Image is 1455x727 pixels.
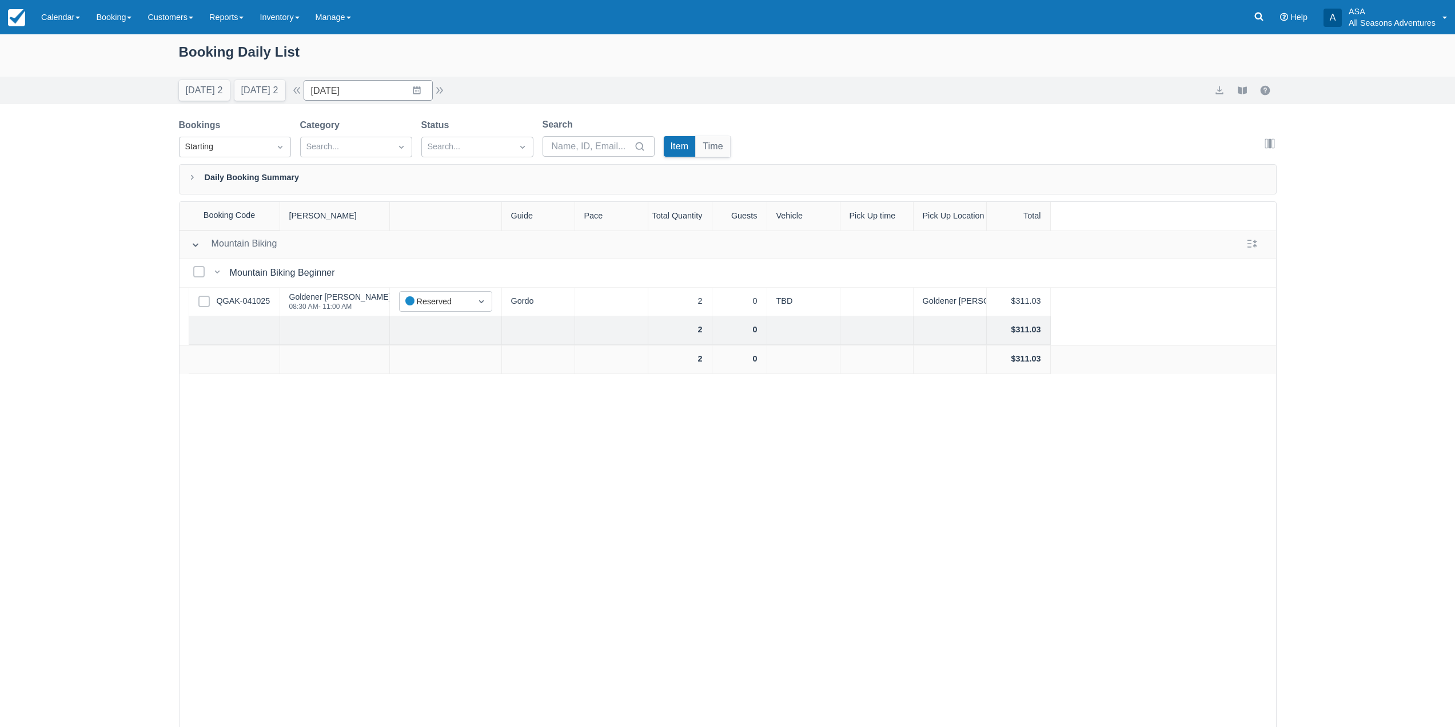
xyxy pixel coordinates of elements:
[179,80,230,101] button: [DATE] 2
[300,118,344,132] label: Category
[648,345,712,374] div: 2
[543,118,577,132] label: Search
[712,316,767,345] div: 0
[712,345,767,374] div: 0
[664,136,696,157] button: Item
[179,41,1277,74] div: Booking Daily List
[575,202,648,231] div: Pace
[987,202,1051,231] div: Total
[552,136,632,157] input: Name, ID, Email...
[767,202,840,231] div: Vehicle
[502,288,575,316] div: Gordo
[289,303,465,310] div: 08:30 AM - 11:00 AM
[289,293,465,301] div: Goldener [PERSON_NAME] - [PERSON_NAME]
[234,80,285,101] button: [DATE] 2
[767,288,840,316] div: TBD
[179,164,1277,194] div: Daily Booking Summary
[712,288,767,316] div: 0
[1280,13,1288,21] i: Help
[396,141,407,153] span: Dropdown icon
[648,288,712,316] div: 2
[914,288,987,316] div: Goldener [PERSON_NAME]
[186,235,282,255] button: Mountain Biking
[230,266,340,280] div: Mountain Biking Beginner
[274,141,286,153] span: Dropdown icon
[1349,6,1436,17] p: ASA
[1290,13,1307,22] span: Help
[987,288,1051,316] div: $311.03
[476,296,487,307] span: Dropdown icon
[180,202,280,230] div: Booking Code
[421,118,454,132] label: Status
[696,136,730,157] button: Time
[712,202,767,231] div: Guests
[1349,17,1436,29] p: All Seasons Adventures
[840,202,914,231] div: Pick Up time
[648,202,712,231] div: Total Quantity
[1324,9,1342,27] div: A
[648,316,712,345] div: 2
[185,141,264,153] div: Starting
[179,118,225,132] label: Bookings
[405,295,465,308] div: Reserved
[502,202,575,231] div: Guide
[987,316,1051,345] div: $311.03
[987,345,1051,374] div: $311.03
[304,80,433,101] input: Date
[217,295,270,308] a: QGAK-041025
[8,9,25,26] img: checkfront-main-nav-mini-logo.png
[1213,84,1226,97] button: export
[280,202,390,231] div: [PERSON_NAME]
[517,141,528,153] span: Dropdown icon
[914,202,987,231] div: Pick Up Location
